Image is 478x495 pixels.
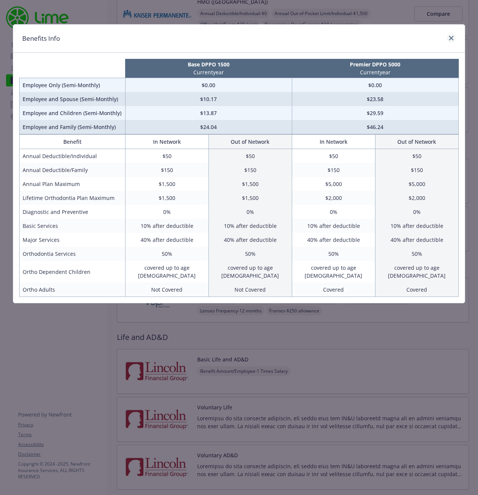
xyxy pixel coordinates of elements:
td: $24.04 [125,120,292,134]
td: 10% after deductible [292,219,375,233]
td: $46.24 [292,120,458,134]
td: 0% [125,205,208,219]
td: covered up to age [DEMOGRAPHIC_DATA] [292,261,375,283]
td: Covered [375,283,458,297]
p: Current year [293,68,457,76]
td: 10% after deductible [208,219,292,233]
td: Not Covered [208,283,292,297]
td: $50 [125,149,208,163]
td: 10% after deductible [125,219,208,233]
td: Employee and Children (Semi-Monthly) [20,106,126,120]
td: Employee and Family (Semi-Monthly) [20,120,126,134]
td: $5,000 [375,177,458,191]
td: Ortho Adults [20,283,126,297]
td: Annual Deductible/Individual [20,149,126,163]
td: covered up to age [DEMOGRAPHIC_DATA] [375,261,458,283]
td: $150 [125,163,208,177]
td: $2,000 [375,191,458,205]
td: $1,500 [125,177,208,191]
td: $5,000 [292,177,375,191]
td: $50 [375,149,458,163]
td: 0% [375,205,458,219]
td: 10% after deductible [375,219,458,233]
td: $29.59 [292,106,458,120]
td: $10.17 [125,92,292,106]
td: Major Services [20,233,126,247]
td: Ortho Dependent Children [20,261,126,283]
td: $150 [208,163,292,177]
td: Diagnostic and Preventive [20,205,126,219]
th: Out of Network [375,135,458,149]
td: 50% [125,247,208,261]
td: 50% [208,247,292,261]
p: Current year [127,68,290,76]
td: covered up to age [DEMOGRAPHIC_DATA] [208,261,292,283]
td: covered up to age [DEMOGRAPHIC_DATA] [125,261,208,283]
td: $50 [208,149,292,163]
td: Covered [292,283,375,297]
td: $0.00 [292,78,458,92]
td: 40% after deductible [125,233,208,247]
th: Benefit [20,135,126,149]
td: Annual Plan Maximum [20,177,126,191]
td: Lifetime Orthodontia Plan Maximum [20,191,126,205]
td: $1,500 [125,191,208,205]
td: 0% [208,205,292,219]
th: In Network [292,135,375,149]
td: 50% [292,247,375,261]
td: 40% after deductible [208,233,292,247]
th: In Network [125,135,208,149]
td: $1,500 [208,177,292,191]
td: $1,500 [208,191,292,205]
h1: Benefits Info [22,34,60,43]
p: Premier DPPO 5000 [293,60,457,68]
td: $13.87 [125,106,292,120]
td: Not Covered [125,283,208,297]
td: 0% [292,205,375,219]
p: Base DPPO 1500 [127,60,290,68]
th: Out of Network [208,135,292,149]
td: 50% [375,247,458,261]
td: Employee Only (Semi-Monthly) [20,78,126,92]
td: 40% after deductible [292,233,375,247]
td: Employee and Spouse (Semi-Monthly) [20,92,126,106]
td: Basic Services [20,219,126,233]
div: compare plan details [13,24,465,303]
td: 40% after deductible [375,233,458,247]
td: Orthodontia Services [20,247,126,261]
td: $2,000 [292,191,375,205]
td: $0.00 [125,78,292,92]
td: $23.58 [292,92,458,106]
th: intentionally left blank [20,59,126,78]
td: $150 [375,163,458,177]
td: $50 [292,149,375,163]
a: close [447,34,456,43]
td: Annual Deductible/Family [20,163,126,177]
td: $150 [292,163,375,177]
